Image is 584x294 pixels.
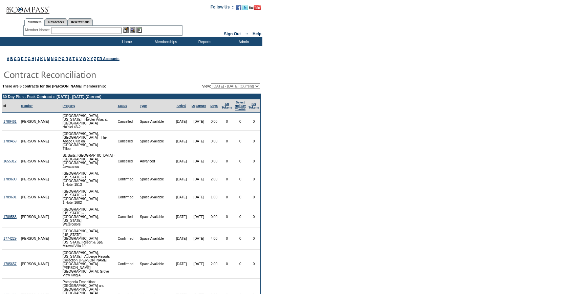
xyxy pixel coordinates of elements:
td: Admin [223,37,262,46]
td: [PERSON_NAME] [20,206,50,228]
td: Reports [185,37,223,46]
a: F [24,57,27,61]
td: [DATE] [173,131,190,152]
td: 4.00 [208,228,220,250]
td: 0 [234,250,247,279]
td: Follow Us :: [211,4,235,12]
td: Home [107,37,146,46]
td: 0 [234,131,247,152]
td: 0 [220,228,234,250]
a: Status [118,104,127,107]
div: Member Name: [25,27,51,33]
td: Cancelled [116,206,139,228]
td: Space Available [138,228,173,250]
a: 1789585 [3,215,17,219]
a: 1789461 [3,120,17,123]
td: [GEOGRAPHIC_DATA], [US_STATE] - Auberge Resorts Collection: [PERSON_NAME][GEOGRAPHIC_DATA] [PERSO... [61,250,116,279]
td: 0 [220,188,234,206]
a: 1789459 [3,139,17,143]
td: [DATE] [173,113,190,131]
td: [DATE] [190,228,208,250]
td: 0 [220,206,234,228]
td: [GEOGRAPHIC_DATA], [US_STATE] - [GEOGRAPHIC_DATA], [US_STATE] Watercolors [61,206,116,228]
a: I [35,57,36,61]
td: 0 [234,113,247,131]
td: Memberships [146,37,185,46]
td: [DATE] [173,228,190,250]
img: Subscribe to our YouTube Channel [249,5,261,10]
img: b_edit.gif [123,27,129,33]
a: Days [210,104,218,107]
a: Residences [45,18,67,25]
td: 0 [247,250,260,279]
td: 0 [247,113,260,131]
a: Type [140,104,147,107]
td: [DATE] [190,250,208,279]
a: Reservations [67,18,93,25]
a: L [44,57,46,61]
a: Follow us on Twitter [242,7,248,11]
td: [DATE] [190,152,208,170]
td: [PERSON_NAME] [20,131,50,152]
td: Id [2,99,20,113]
td: Confirmed [116,170,139,188]
a: Subscribe to our YouTube Channel [249,7,261,11]
a: J [37,57,39,61]
td: [GEOGRAPHIC_DATA], [US_STATE] - 1 [GEOGRAPHIC_DATA] 1 Hotel 1602 [61,188,116,206]
td: 0 [247,188,260,206]
td: Confirmed [116,188,139,206]
a: SGTokens [248,102,259,109]
a: U [76,57,79,61]
a: A [7,57,9,61]
a: Members [24,18,45,26]
td: 0 [247,131,260,152]
td: 0 [220,250,234,279]
a: ARTokens [222,102,232,109]
td: [PERSON_NAME] [20,250,50,279]
td: [DATE] [173,206,190,228]
td: 0 [220,152,234,170]
td: 2.00 [208,250,220,279]
td: Space Available [138,131,173,152]
td: 0.00 [208,206,220,228]
td: [DATE] [190,170,208,188]
a: Arrival [176,104,186,107]
td: 1.00 [208,188,220,206]
td: 2.00 [208,170,220,188]
td: [GEOGRAPHIC_DATA], [US_STATE] - [GEOGRAPHIC_DATA] [US_STATE] Resort & Spa Miraval Villa 10 [61,228,116,250]
a: O [55,57,57,61]
a: P [58,57,61,61]
a: H [31,57,34,61]
td: 0 [220,170,234,188]
a: 1789601 [3,195,17,199]
td: 0 [220,113,234,131]
td: [DATE] [173,170,190,188]
a: M [47,57,50,61]
a: S [69,57,71,61]
a: B [10,57,13,61]
td: 0.00 [208,131,220,152]
a: C [14,57,17,61]
td: [PERSON_NAME] [20,152,50,170]
td: 0 [234,152,247,170]
td: 0 [234,170,247,188]
a: K [40,57,43,61]
td: [PERSON_NAME] [20,228,50,250]
a: Become our fan on Facebook [236,7,241,11]
a: V [79,57,82,61]
a: X [87,57,90,61]
td: Space Available [138,170,173,188]
td: 0 [247,170,260,188]
img: Follow us on Twitter [242,5,248,10]
a: D [18,57,20,61]
td: Confirmed [116,228,139,250]
img: Reservations [136,27,142,33]
img: Become our fan on Facebook [236,5,241,10]
td: Advanced [138,152,173,170]
a: 1774229 [3,237,17,240]
a: Departure [192,104,206,107]
td: [DATE] [190,188,208,206]
span: :: [245,32,248,36]
a: Sign Out [224,32,241,36]
b: There are 6 contracts for the [PERSON_NAME] membership: [2,84,106,88]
